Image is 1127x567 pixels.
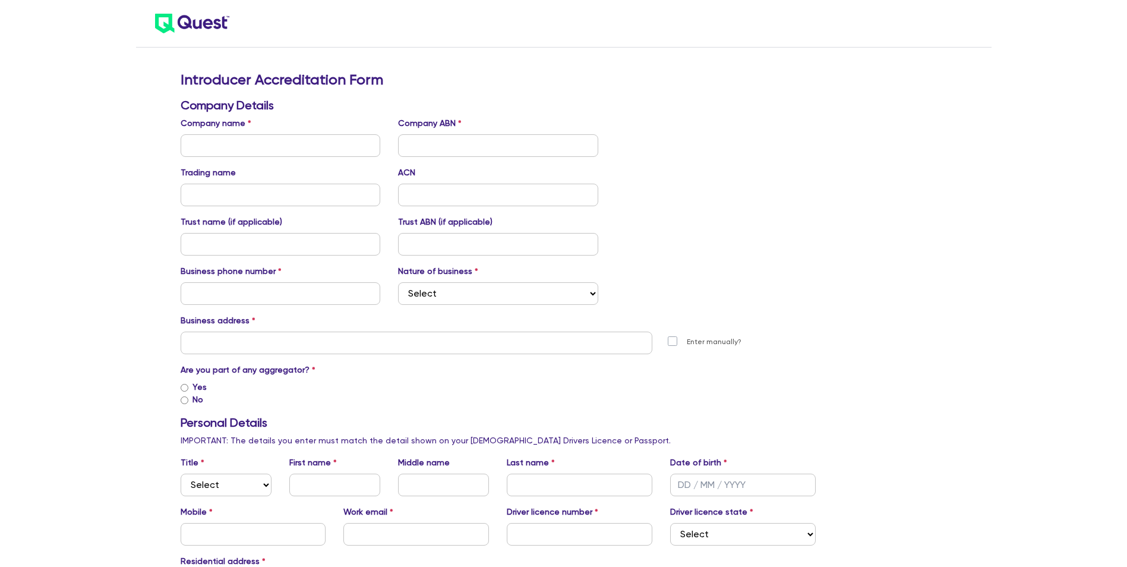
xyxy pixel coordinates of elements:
[507,456,555,469] label: Last name
[670,506,753,518] label: Driver licence state
[181,415,816,430] h3: Personal Details
[398,216,493,228] label: Trust ABN (if applicable)
[398,117,462,130] label: Company ABN
[181,216,282,228] label: Trust name (if applicable)
[181,166,236,179] label: Trading name
[343,506,393,518] label: Work email
[181,506,213,518] label: Mobile
[192,393,203,406] label: No
[289,456,337,469] label: First name
[181,434,816,447] p: IMPORTANT: The details you enter must match the detail shown on your [DEMOGRAPHIC_DATA] Drivers L...
[181,314,255,327] label: Business address
[670,456,727,469] label: Date of birth
[507,506,598,518] label: Driver licence number
[398,456,450,469] label: Middle name
[687,336,741,348] label: Enter manually?
[670,474,816,496] input: DD / MM / YYYY
[181,265,282,278] label: Business phone number
[181,71,816,89] h2: Introducer Accreditation Form
[181,456,204,469] label: Title
[398,166,415,179] label: ACN
[181,117,251,130] label: Company name
[181,98,816,112] h3: Company Details
[181,364,315,376] label: Are you part of any aggregator?
[155,14,229,33] img: quest-logo
[192,381,207,393] label: Yes
[398,265,478,278] label: Nature of business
